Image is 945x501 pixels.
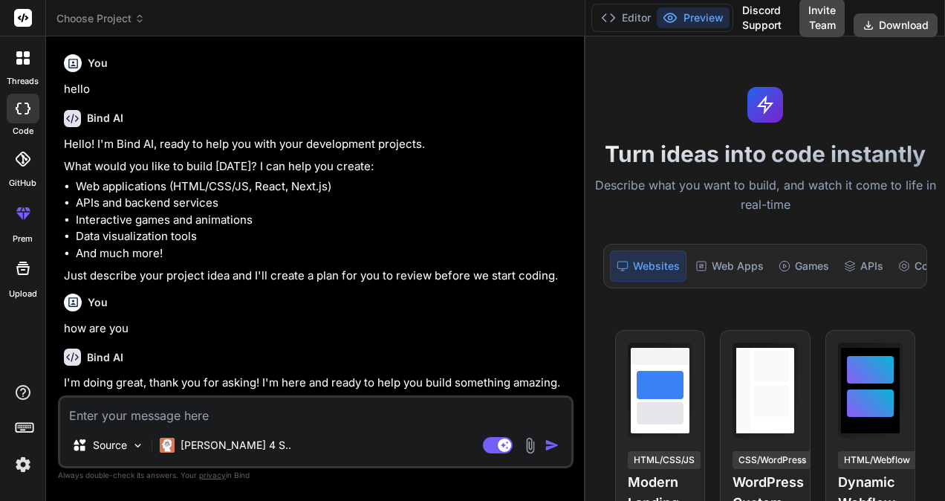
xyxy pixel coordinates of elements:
[657,7,730,28] button: Preview
[64,136,571,153] p: Hello! I'm Bind AI, ready to help you with your development projects.
[64,158,571,175] p: What would you like to build [DATE]? I can help you create:
[181,438,291,453] p: [PERSON_NAME] 4 S..
[93,438,127,453] p: Source
[594,140,936,167] h1: Turn ideas into code instantly
[10,452,36,477] img: settings
[7,75,39,88] label: threads
[733,451,812,469] div: CSS/WordPress
[76,178,571,195] li: Web applications (HTML/CSS/JS, React, Next.js)
[64,268,571,285] p: Just describe your project idea and I'll create a plan for you to review before we start coding.
[628,451,701,469] div: HTML/CSS/JS
[64,375,571,392] p: I'm doing great, thank you for asking! I'm here and ready to help you build something amazing.
[160,438,175,453] img: Claude 4 Sonnet
[13,125,33,138] label: code
[199,471,226,479] span: privacy
[87,111,123,126] h6: Bind AI
[13,233,33,245] label: prem
[838,451,916,469] div: HTML/Webflow
[87,350,123,365] h6: Bind AI
[854,13,938,37] button: Download
[88,295,108,310] h6: You
[64,81,571,98] p: hello
[545,438,559,453] img: icon
[64,320,571,337] p: how are you
[773,250,835,282] div: Games
[88,56,108,71] h6: You
[76,228,571,245] li: Data visualization tools
[9,177,36,190] label: GitHub
[76,245,571,262] li: And much more!
[522,437,539,454] img: attachment
[56,11,145,26] span: Choose Project
[131,439,144,452] img: Pick Models
[838,250,889,282] div: APIs
[58,468,574,482] p: Always double-check its answers. Your in Bind
[689,250,770,282] div: Web Apps
[9,288,37,300] label: Upload
[76,195,571,212] li: APIs and backend services
[594,176,936,214] p: Describe what you want to build, and watch it come to life in real-time
[610,250,686,282] div: Websites
[595,7,657,28] button: Editor
[76,212,571,229] li: Interactive games and animations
